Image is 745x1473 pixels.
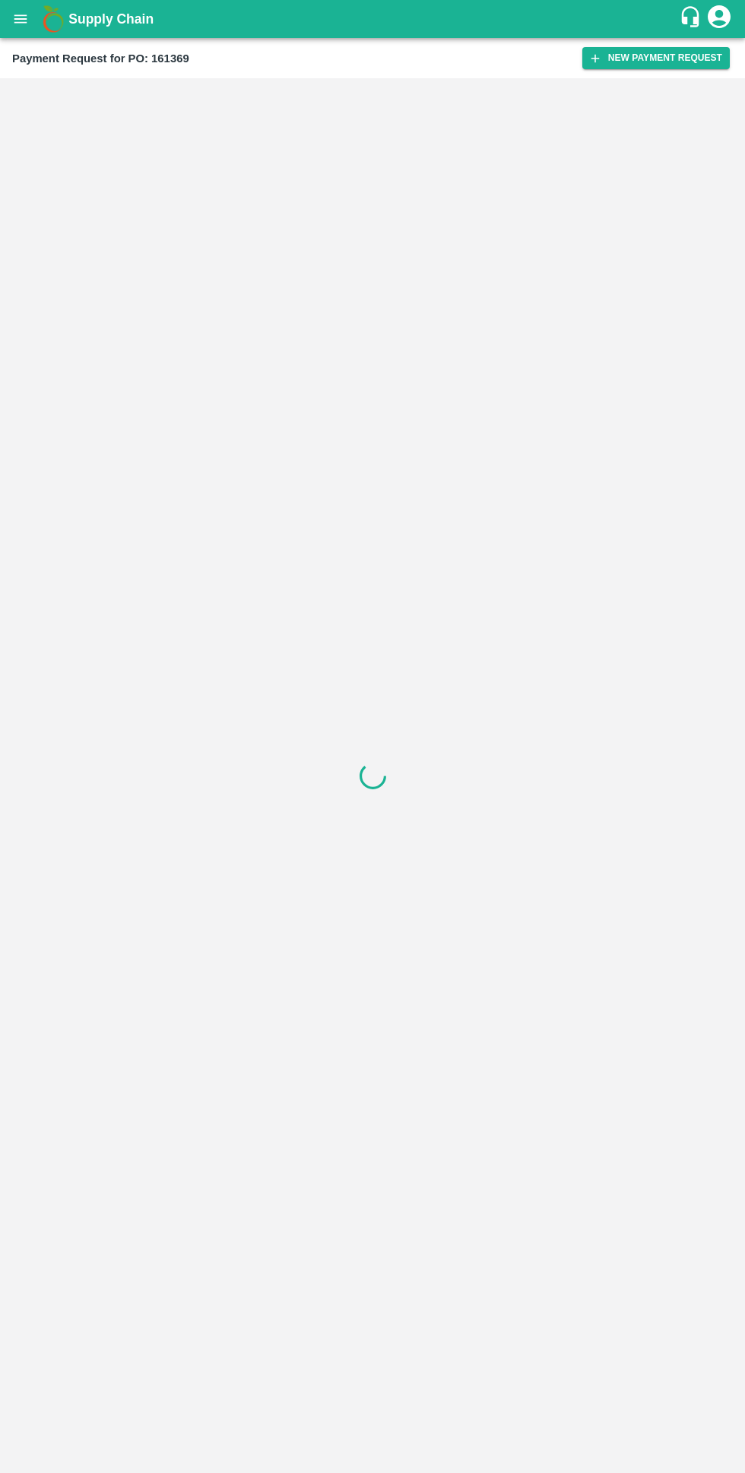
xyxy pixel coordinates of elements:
[3,2,38,36] button: open drawer
[38,4,68,34] img: logo
[705,3,733,35] div: account of current user
[12,52,189,65] b: Payment Request for PO: 161369
[68,11,154,27] b: Supply Chain
[582,47,730,69] button: New Payment Request
[679,5,705,33] div: customer-support
[68,8,679,30] a: Supply Chain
